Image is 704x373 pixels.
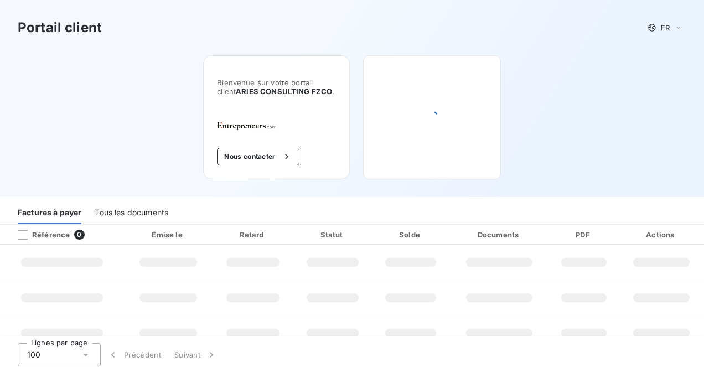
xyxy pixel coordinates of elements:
[18,18,102,38] h3: Portail client
[374,229,447,240] div: Solde
[661,23,670,32] span: FR
[101,343,168,366] button: Précédent
[452,229,547,240] div: Documents
[552,229,617,240] div: PDF
[217,148,299,165] button: Nous contacter
[296,229,370,240] div: Statut
[215,229,291,240] div: Retard
[74,230,84,240] span: 0
[217,122,288,130] img: Company logo
[9,230,70,240] div: Référence
[217,78,336,96] span: Bienvenue sur votre portail client .
[127,229,210,240] div: Émise le
[27,349,40,360] span: 100
[621,229,702,240] div: Actions
[95,201,168,224] div: Tous les documents
[18,201,81,224] div: Factures à payer
[168,343,224,366] button: Suivant
[236,87,332,96] span: ARIES CONSULTING FZCO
